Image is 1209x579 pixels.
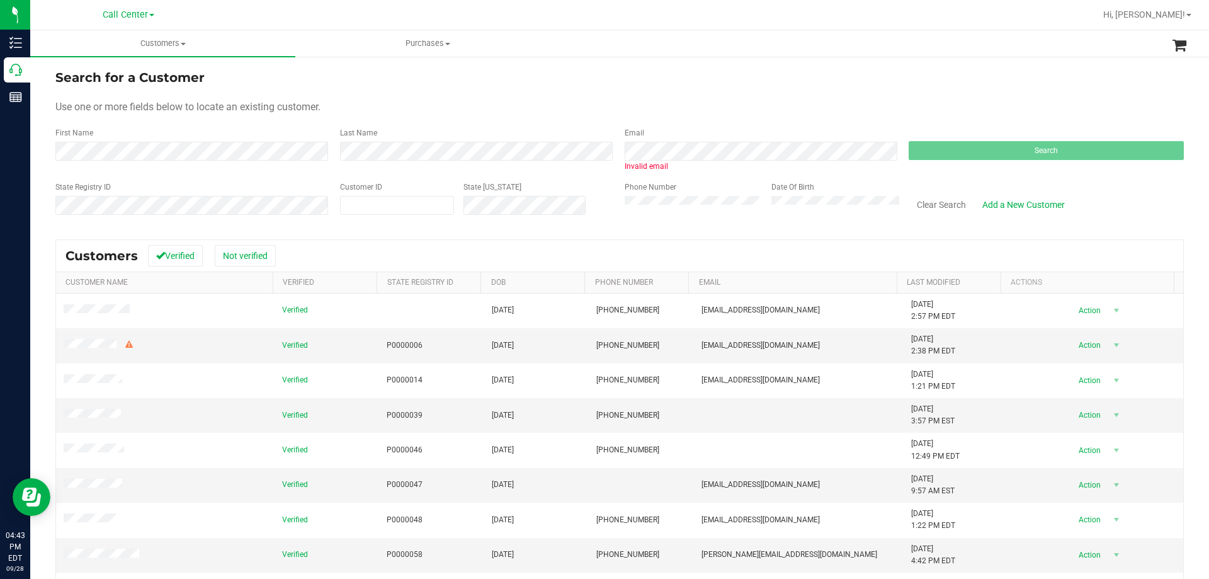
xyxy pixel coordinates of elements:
span: select [1108,372,1124,389]
span: Verified [282,479,308,491]
span: [EMAIL_ADDRESS][DOMAIN_NAME] [701,340,820,352]
label: Customer ID [340,181,382,193]
span: P0000039 [387,410,423,421]
span: [PERSON_NAME][EMAIL_ADDRESS][DOMAIN_NAME] [701,549,877,561]
span: [PHONE_NUMBER] [596,549,659,561]
span: [DATE] 1:22 PM EDT [911,508,955,532]
span: P0000046 [387,444,423,456]
a: Customer Name [65,278,128,287]
span: [DATE] 9:57 AM EST [911,473,955,497]
div: Warning - Level 2 [123,339,135,351]
span: select [1108,302,1124,319]
span: Call Center [103,9,148,20]
span: [PHONE_NUMBER] [596,340,659,352]
label: Phone Number [625,181,676,193]
span: [EMAIL_ADDRESS][DOMAIN_NAME] [701,374,820,386]
span: select [1108,406,1124,424]
label: First Name [55,127,93,139]
span: [DATE] [492,374,514,386]
span: Action [1067,511,1108,529]
span: [EMAIL_ADDRESS][DOMAIN_NAME] [701,304,820,316]
span: [DATE] [492,514,514,526]
span: [PHONE_NUMBER] [596,444,659,456]
span: [DATE] 3:57 PM EST [911,403,955,427]
span: Customers [65,248,138,263]
span: select [1108,336,1124,354]
span: Verified [282,340,308,352]
span: Action [1067,546,1108,564]
span: [EMAIL_ADDRESS][DOMAIN_NAME] [701,514,820,526]
span: select [1108,442,1124,459]
a: Last Modified [907,278,960,287]
span: Verified [282,410,308,421]
label: Email [625,127,644,139]
span: P0000058 [387,549,423,561]
label: State Registry ID [55,181,111,193]
a: Add a New Customer [974,194,1073,215]
span: Action [1067,476,1108,494]
span: [EMAIL_ADDRESS][DOMAIN_NAME] [701,479,820,491]
label: State [US_STATE] [463,181,521,193]
a: Purchases [295,30,560,57]
span: [DATE] [492,340,514,352]
span: Search for a Customer [55,70,205,85]
span: select [1108,476,1124,494]
span: Verified [282,374,308,386]
button: Verified [148,245,203,267]
button: Search [909,141,1184,160]
span: [DATE] [492,444,514,456]
span: [PHONE_NUMBER] [596,374,659,386]
span: Search [1035,146,1058,155]
span: [DATE] 1:21 PM EDT [911,369,955,393]
span: Action [1067,372,1108,389]
span: [DATE] [492,410,514,421]
span: Action [1067,406,1108,424]
a: Phone Number [595,278,653,287]
a: DOB [491,278,506,287]
div: Actions [1011,278,1169,287]
a: Email [699,278,720,287]
span: Purchases [296,38,560,49]
inline-svg: Inventory [9,37,22,49]
span: select [1108,511,1124,529]
span: [DATE] [492,549,514,561]
span: Action [1067,442,1108,459]
span: [DATE] [492,304,514,316]
button: Not verified [215,245,276,267]
span: P0000014 [387,374,423,386]
span: Verified [282,549,308,561]
a: Verified [283,278,314,287]
span: [DATE] 12:49 PM EDT [911,438,960,462]
span: Verified [282,514,308,526]
p: 04:43 PM EDT [6,530,25,564]
span: [DATE] 4:42 PM EDT [911,543,955,567]
span: Use one or more fields below to locate an existing customer. [55,101,321,113]
span: [DATE] 2:38 PM EDT [911,333,955,357]
span: P0000006 [387,340,423,352]
span: Verified [282,304,308,316]
span: P0000048 [387,514,423,526]
label: Last Name [340,127,377,139]
span: select [1108,546,1124,564]
iframe: Resource center [13,478,50,516]
label: Date Of Birth [771,181,814,193]
span: [PHONE_NUMBER] [596,514,659,526]
span: Action [1067,302,1108,319]
a: State Registry Id [387,278,453,287]
span: Customers [30,38,295,49]
inline-svg: Call Center [9,64,22,76]
p: 09/28 [6,564,25,573]
span: [DATE] [492,479,514,491]
span: Action [1067,336,1108,354]
div: Invalid email [625,161,900,172]
span: P0000047 [387,479,423,491]
inline-svg: Reports [9,91,22,103]
span: [PHONE_NUMBER] [596,304,659,316]
span: Verified [282,444,308,456]
span: Hi, [PERSON_NAME]! [1103,9,1185,20]
span: [PHONE_NUMBER] [596,410,659,421]
span: [DATE] 2:57 PM EDT [911,299,955,323]
button: Clear Search [909,194,974,215]
a: Customers [30,30,295,57]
